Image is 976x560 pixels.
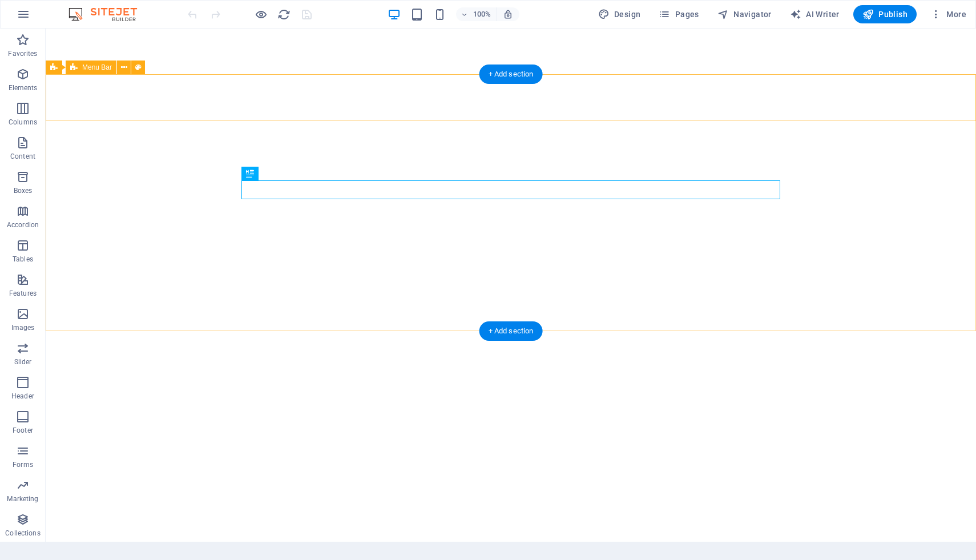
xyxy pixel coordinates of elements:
span: Pages [659,9,699,20]
p: Footer [13,426,33,435]
p: Header [11,392,34,401]
p: Tables [13,255,33,264]
button: Publish [853,5,917,23]
div: + Add section [479,65,543,84]
i: On resize automatically adjust zoom level to fit chosen device. [503,9,513,19]
p: Content [10,152,35,161]
i: Reload page [277,8,291,21]
h6: 100% [473,7,491,21]
p: Collections [5,529,40,538]
p: Elements [9,83,38,92]
button: Pages [654,5,703,23]
div: + Add section [479,321,543,341]
button: 100% [456,7,497,21]
span: Menu Bar [82,64,112,71]
p: Marketing [7,494,38,503]
button: AI Writer [785,5,844,23]
p: Accordion [7,220,39,229]
button: Navigator [713,5,776,23]
button: reload [277,7,291,21]
span: AI Writer [790,9,840,20]
p: Columns [9,118,37,127]
p: Images [11,323,35,332]
p: Boxes [14,186,33,195]
p: Forms [13,460,33,469]
img: Editor Logo [66,7,151,21]
span: Publish [862,9,908,20]
button: More [926,5,971,23]
button: Click here to leave preview mode and continue editing [254,7,268,21]
div: Design (Ctrl+Alt+Y) [594,5,646,23]
p: Features [9,289,37,298]
button: Design [594,5,646,23]
p: Favorites [8,49,37,58]
p: Slider [14,357,32,366]
span: Design [598,9,641,20]
span: More [930,9,966,20]
span: Navigator [717,9,772,20]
